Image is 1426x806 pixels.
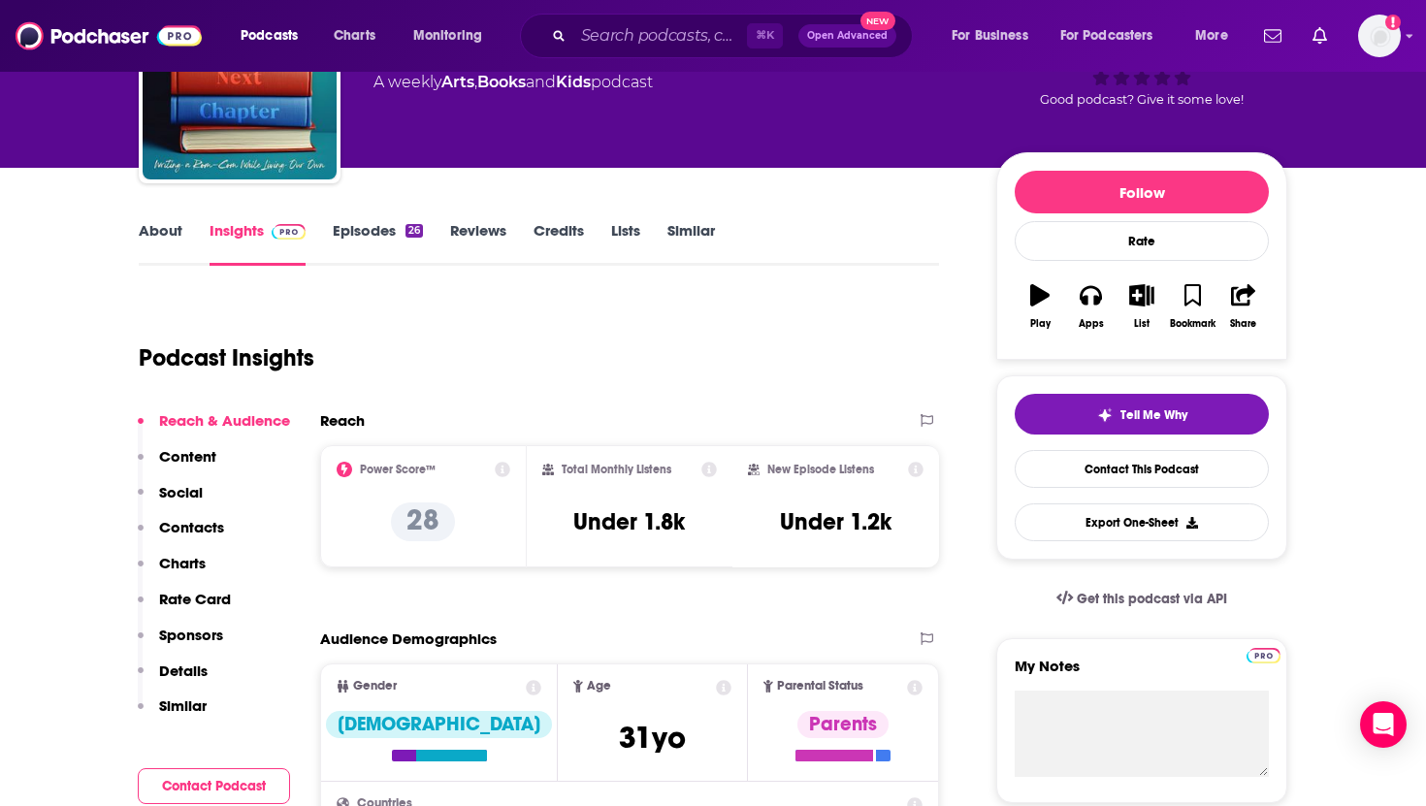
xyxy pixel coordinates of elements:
img: tell me why sparkle [1097,407,1113,423]
a: Charts [321,20,387,51]
button: Bookmark [1167,272,1217,341]
span: Get this podcast via API [1077,591,1227,607]
button: Similar [138,696,207,732]
h2: Reach [320,411,365,430]
span: New [860,12,895,30]
span: Podcasts [241,22,298,49]
span: For Business [952,22,1028,49]
button: List [1117,272,1167,341]
div: [DEMOGRAPHIC_DATA] [326,711,552,738]
a: Show notifications dropdown [1256,19,1289,52]
button: Reach & Audience [138,411,290,447]
h2: Audience Demographics [320,629,497,648]
span: For Podcasters [1060,22,1153,49]
button: open menu [1182,20,1252,51]
div: Share [1230,318,1256,330]
button: Contact Podcast [138,768,290,804]
a: About [139,221,182,266]
a: Show notifications dropdown [1305,19,1335,52]
p: Similar [159,696,207,715]
img: Podchaser Pro [1247,648,1280,663]
h1: Podcast Insights [139,343,314,372]
span: , [474,73,477,91]
span: 31 yo [619,719,686,757]
a: Lists [611,221,640,266]
p: Reach & Audience [159,411,290,430]
div: List [1134,318,1150,330]
span: Logged in as KCarter [1358,15,1401,57]
button: Follow [1015,171,1269,213]
div: Apps [1079,318,1104,330]
button: Content [138,447,216,483]
button: Share [1218,272,1269,341]
h2: Power Score™ [360,463,436,476]
p: Sponsors [159,626,223,644]
a: Get this podcast via API [1041,575,1243,623]
button: open menu [227,20,323,51]
button: Export One-Sheet [1015,503,1269,541]
a: Contact This Podcast [1015,450,1269,488]
span: Monitoring [413,22,482,49]
button: open menu [938,20,1053,51]
img: Podchaser Pro [272,224,306,240]
a: Reviews [450,221,506,266]
label: My Notes [1015,657,1269,691]
a: Similar [667,221,715,266]
a: [DEMOGRAPHIC_DATA] [326,711,552,761]
a: Episodes26 [333,221,423,266]
p: Charts [159,554,206,572]
img: User Profile [1358,15,1401,57]
h2: Total Monthly Listens [562,463,671,476]
button: Social [138,483,203,519]
button: tell me why sparkleTell Me Why [1015,394,1269,435]
button: open menu [400,20,507,51]
button: Play [1015,272,1065,341]
a: Books [477,73,526,91]
p: Social [159,483,203,501]
div: Open Intercom Messenger [1360,701,1407,748]
div: 26 [405,224,423,238]
button: open menu [1048,20,1182,51]
span: ⌘ K [747,23,783,48]
button: Open AdvancedNew [798,24,896,48]
div: Play [1030,318,1051,330]
h3: Under 1.2k [780,507,891,536]
h3: Under 1.8k [573,507,685,536]
h2: New Episode Listens [767,463,874,476]
span: Age [587,680,611,693]
div: Bookmark [1170,318,1215,330]
a: Credits [534,221,584,266]
span: Tell Me Why [1120,407,1187,423]
a: Pro website [1247,645,1280,663]
input: Search podcasts, credits, & more... [573,20,747,51]
a: 31yo [619,729,686,754]
button: Rate Card [138,590,231,626]
a: Parents [795,711,891,761]
p: Contacts [159,518,224,536]
span: Open Advanced [807,31,888,41]
button: Contacts [138,518,224,554]
button: Details [138,661,208,697]
a: Arts [441,73,474,91]
svg: Add a profile image [1385,15,1401,30]
button: Show profile menu [1358,15,1401,57]
button: Apps [1065,272,1116,341]
p: 28 [391,502,455,541]
p: Content [159,447,216,466]
span: Gender [353,680,397,693]
button: Sponsors [138,626,223,661]
p: Rate Card [159,590,231,608]
span: More [1195,22,1228,49]
img: Podchaser - Follow, Share and Rate Podcasts [16,17,202,54]
div: Search podcasts, credits, & more... [538,14,931,58]
span: and [526,73,556,91]
div: Rate [1015,221,1269,261]
span: Good podcast? Give it some love! [1040,92,1244,107]
button: Charts [138,554,206,590]
p: Details [159,661,208,680]
a: InsightsPodchaser Pro [210,221,306,266]
div: Parents [797,711,889,738]
div: A weekly podcast [373,71,653,94]
a: Kids [556,73,591,91]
